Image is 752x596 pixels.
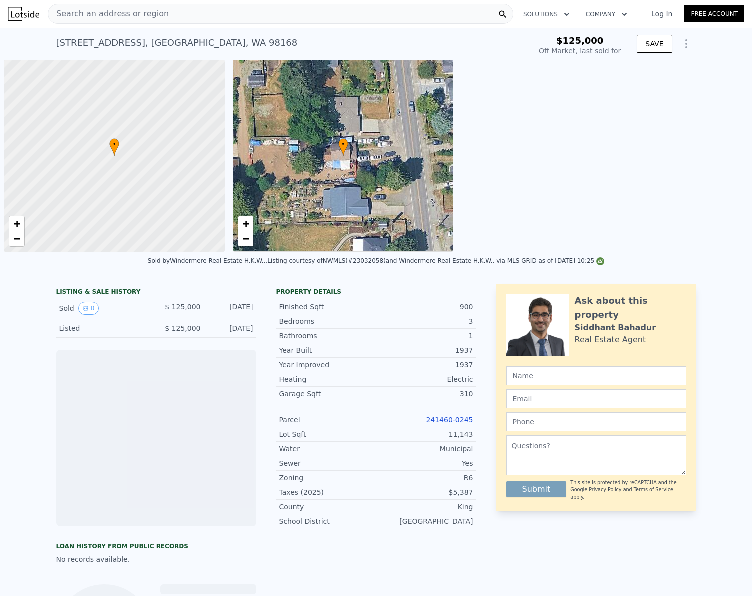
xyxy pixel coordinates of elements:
[279,429,376,439] div: Lot Sqft
[59,302,148,315] div: Sold
[556,35,604,46] span: $125,000
[165,324,200,332] span: $ 125,000
[56,542,256,550] div: Loan history from public records
[8,7,39,21] img: Lotside
[376,302,473,312] div: 900
[14,217,20,230] span: +
[338,140,348,149] span: •
[506,389,686,408] input: Email
[279,502,376,512] div: County
[279,516,376,526] div: School District
[376,473,473,483] div: R6
[267,257,604,264] div: Listing courtesy of NWMLS (#23032058) and Windermere Real Estate H.K.W., via MLS GRID as of [DATE...
[376,458,473,468] div: Yes
[48,8,169,20] span: Search an address or region
[426,416,473,424] a: 241460-0245
[242,217,249,230] span: +
[376,331,473,341] div: 1
[148,257,267,264] div: Sold by Windermere Real Estate H.K.W., .
[338,138,348,156] div: •
[676,34,696,54] button: Show Options
[575,294,686,322] div: Ask about this property
[109,138,119,156] div: •
[279,331,376,341] div: Bathrooms
[59,323,148,333] div: Listed
[242,232,249,245] span: −
[596,257,604,265] img: NWMLS Logo
[78,302,99,315] button: View historical data
[238,216,253,231] a: Zoom in
[589,487,621,492] a: Privacy Policy
[376,374,473,384] div: Electric
[376,487,473,497] div: $5,387
[165,303,200,311] span: $ 125,000
[209,323,253,333] div: [DATE]
[276,288,476,296] div: Property details
[578,5,635,23] button: Company
[376,360,473,370] div: 1937
[279,360,376,370] div: Year Improved
[279,374,376,384] div: Heating
[279,415,376,425] div: Parcel
[376,345,473,355] div: 1937
[9,216,24,231] a: Zoom in
[279,487,376,497] div: Taxes (2025)
[279,444,376,454] div: Water
[279,458,376,468] div: Sewer
[539,46,621,56] div: Off Market, last sold for
[56,554,256,564] div: No records available.
[575,334,646,346] div: Real Estate Agent
[279,345,376,355] div: Year Built
[238,231,253,246] a: Zoom out
[515,5,578,23] button: Solutions
[506,366,686,385] input: Name
[376,316,473,326] div: 3
[109,140,119,149] span: •
[14,232,20,245] span: −
[506,481,567,497] button: Submit
[634,487,673,492] a: Terms of Service
[279,473,376,483] div: Zoning
[506,412,686,431] input: Phone
[637,35,672,53] button: SAVE
[376,502,473,512] div: King
[279,302,376,312] div: Finished Sqft
[279,389,376,399] div: Garage Sqft
[575,322,656,334] div: Siddhant Bahadur
[684,5,744,22] a: Free Account
[376,516,473,526] div: [GEOGRAPHIC_DATA]
[209,302,253,315] div: [DATE]
[9,231,24,246] a: Zoom out
[376,444,473,454] div: Municipal
[570,479,686,501] div: This site is protected by reCAPTCHA and the Google and apply.
[279,316,376,326] div: Bedrooms
[376,429,473,439] div: 11,143
[56,36,298,50] div: [STREET_ADDRESS] , [GEOGRAPHIC_DATA] , WA 98168
[639,9,684,19] a: Log In
[376,389,473,399] div: 310
[56,288,256,298] div: LISTING & SALE HISTORY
